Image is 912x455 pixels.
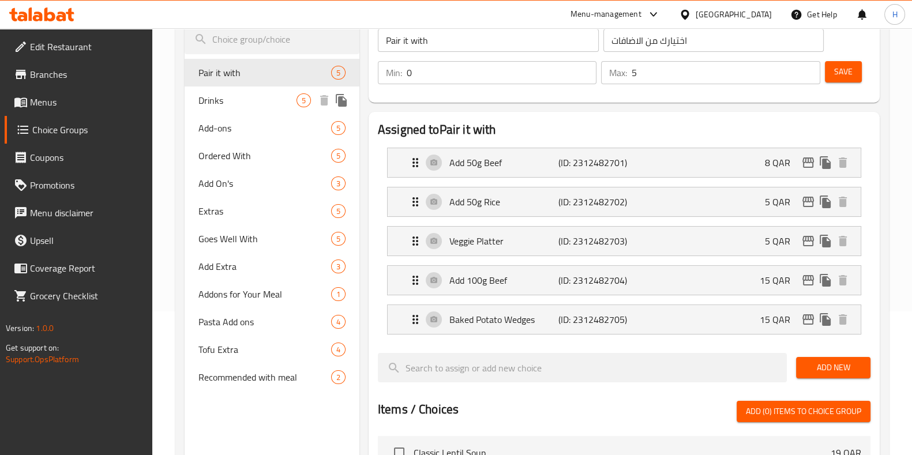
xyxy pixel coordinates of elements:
[198,315,331,329] span: Pasta Add ons
[297,93,311,107] div: Choices
[331,370,346,384] div: Choices
[378,261,870,300] li: Expand
[765,195,800,209] p: 5 QAR
[5,88,152,116] a: Menus
[333,92,350,109] button: duplicate
[817,232,834,250] button: duplicate
[6,321,34,336] span: Version:
[746,404,861,419] span: Add (0) items to choice group
[331,260,346,273] div: Choices
[30,151,143,164] span: Coupons
[834,232,851,250] button: delete
[378,121,870,138] h2: Assigned to Pair it with
[331,315,346,329] div: Choices
[834,311,851,328] button: delete
[30,95,143,109] span: Menus
[332,289,345,300] span: 1
[30,234,143,247] span: Upsell
[198,343,331,356] span: Tofu Extra
[449,195,558,209] p: Add 50g Rice
[5,199,152,227] a: Menu disclaimer
[609,66,627,80] p: Max:
[388,187,861,216] div: Expand
[331,204,346,218] div: Choices
[5,144,152,171] a: Coupons
[30,206,143,220] span: Menu disclaimer
[696,8,772,21] div: [GEOGRAPHIC_DATA]
[765,234,800,248] p: 5 QAR
[5,282,152,310] a: Grocery Checklist
[817,154,834,171] button: duplicate
[198,149,331,163] span: Ordered With
[5,116,152,144] a: Choice Groups
[185,308,359,336] div: Pasta Add ons4
[185,336,359,363] div: Tofu Extra4
[388,227,861,255] div: Expand
[185,197,359,225] div: Extras5
[5,254,152,282] a: Coverage Report
[198,232,331,246] span: Goes Well With
[449,234,558,248] p: Veggie Platter
[185,87,359,114] div: Drinks5deleteduplicate
[198,66,331,80] span: Pair it with
[378,221,870,261] li: Expand
[834,193,851,210] button: delete
[800,272,817,289] button: edit
[449,156,558,170] p: Add 50g Beef
[760,273,800,287] p: 15 QAR
[388,305,861,334] div: Expand
[332,123,345,134] span: 5
[332,317,345,328] span: 4
[5,171,152,199] a: Promotions
[5,33,152,61] a: Edit Restaurant
[332,344,345,355] span: 4
[332,151,345,161] span: 5
[185,25,359,54] input: search
[198,176,331,190] span: Add On's
[316,92,333,109] button: delete
[185,225,359,253] div: Goes Well With5
[32,123,143,137] span: Choice Groups
[332,234,345,245] span: 5
[834,272,851,289] button: delete
[800,154,817,171] button: edit
[331,343,346,356] div: Choices
[185,170,359,197] div: Add On's3
[198,121,331,135] span: Add-ons
[834,154,851,171] button: delete
[6,340,59,355] span: Get support on:
[388,266,861,295] div: Expand
[449,273,558,287] p: Add 100g Beef
[817,193,834,210] button: duplicate
[297,95,310,106] span: 5
[5,61,152,88] a: Branches
[558,313,631,326] p: (ID: 2312482705)
[198,93,297,107] span: Drinks
[331,66,346,80] div: Choices
[378,401,459,418] h2: Items / Choices
[558,273,631,287] p: (ID: 2312482704)
[332,178,345,189] span: 3
[449,313,558,326] p: Baked Potato Wedges
[30,40,143,54] span: Edit Restaurant
[805,360,861,375] span: Add New
[800,232,817,250] button: edit
[185,363,359,391] div: Recommended with meal2
[386,66,402,80] p: Min:
[817,311,834,328] button: duplicate
[825,61,862,82] button: Save
[332,261,345,272] span: 3
[558,156,631,170] p: (ID: 2312482701)
[800,311,817,328] button: edit
[198,260,331,273] span: Add Extra
[558,234,631,248] p: (ID: 2312482703)
[378,143,870,182] li: Expand
[331,287,346,301] div: Choices
[571,7,641,21] div: Menu-management
[331,176,346,190] div: Choices
[332,372,345,383] span: 2
[760,313,800,326] p: 15 QAR
[6,352,79,367] a: Support.OpsPlatform
[796,357,870,378] button: Add New
[198,370,331,384] span: Recommended with meal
